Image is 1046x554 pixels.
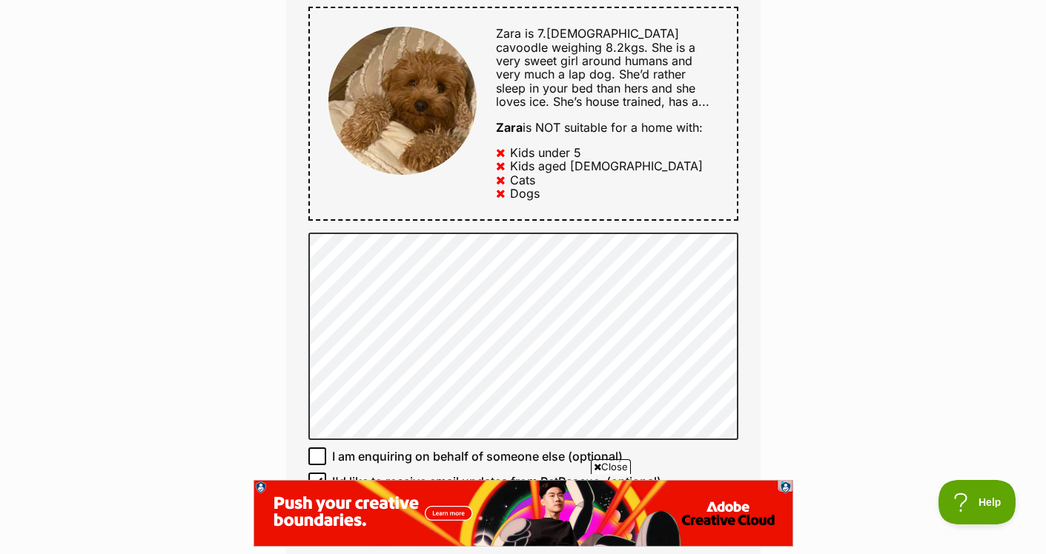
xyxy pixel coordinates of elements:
[510,173,535,187] div: Cats
[496,120,523,135] strong: Zara
[332,447,623,465] span: I am enquiring on behalf of someone else (optional)
[328,27,477,175] img: Zara
[553,94,709,109] span: She’s house trained, has a...
[510,159,703,173] div: Kids aged [DEMOGRAPHIC_DATA]
[496,26,695,109] span: Zara is 7.[DEMOGRAPHIC_DATA] cavoodle weighing 8.2kgs. She is a very sweet girl around humans and...
[510,146,581,159] div: Kids under 5
[939,480,1016,524] iframe: Help Scout Beacon - Open
[496,121,718,134] div: is NOT suitable for a home with:
[254,480,793,547] iframe: Advertisement
[591,459,631,474] span: Close
[510,187,540,200] div: Dogs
